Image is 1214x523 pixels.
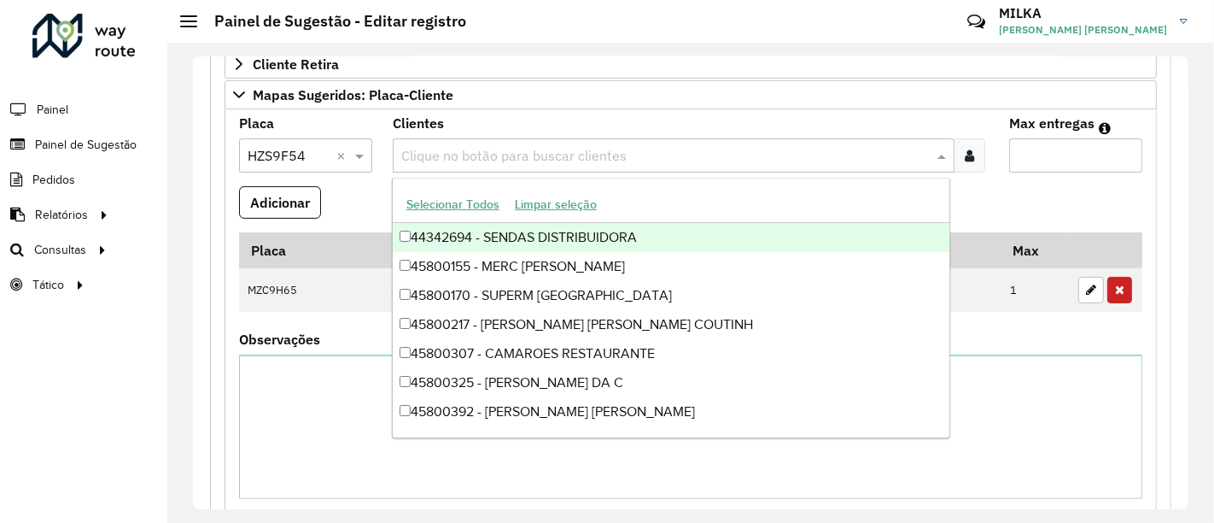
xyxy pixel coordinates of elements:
[1099,121,1111,135] em: Máximo de clientes que serão colocados na mesma rota com os clientes informados
[507,191,604,218] button: Limpar seleção
[999,22,1167,38] span: [PERSON_NAME] [PERSON_NAME]
[999,5,1167,21] h3: MILKA
[32,276,64,294] span: Tático
[1001,268,1070,313] td: 1
[393,310,949,339] div: 45800217 - [PERSON_NAME] [PERSON_NAME] COUTINH
[382,268,744,313] td: 63861506
[393,426,949,455] div: 45800473 - [PERSON_NAME]
[253,88,453,102] span: Mapas Sugeridos: Placa-Cliente
[239,232,382,268] th: Placa
[392,178,950,438] ng-dropdown-panel: Options list
[239,186,321,219] button: Adicionar
[239,268,382,313] td: MZC9H65
[393,223,949,252] div: 44342694 - SENDAS DISTRIBUIDORA
[239,113,274,133] label: Placa
[34,241,86,259] span: Consultas
[35,136,137,154] span: Painel de Sugestão
[253,57,339,71] span: Cliente Retira
[37,101,68,119] span: Painel
[393,252,949,281] div: 45800155 - MERC [PERSON_NAME]
[393,339,949,368] div: 45800307 - CAMAROES RESTAURANTE
[393,397,949,426] div: 45800392 - [PERSON_NAME] [PERSON_NAME]
[1009,113,1094,133] label: Max entregas
[399,191,507,218] button: Selecionar Todos
[35,206,88,224] span: Relatórios
[393,368,949,397] div: 45800325 - [PERSON_NAME] DA C
[1001,232,1070,268] th: Max
[225,80,1157,109] a: Mapas Sugeridos: Placa-Cliente
[393,113,444,133] label: Clientes
[382,232,744,268] th: Código Cliente
[197,12,466,31] h2: Painel de Sugestão - Editar registro
[225,109,1157,522] div: Mapas Sugeridos: Placa-Cliente
[393,281,949,310] div: 45800170 - SUPERM [GEOGRAPHIC_DATA]
[239,329,320,350] label: Observações
[958,3,995,40] a: Contato Rápido
[32,171,75,189] span: Pedidos
[336,145,351,166] span: Clear all
[225,50,1157,79] a: Cliente Retira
